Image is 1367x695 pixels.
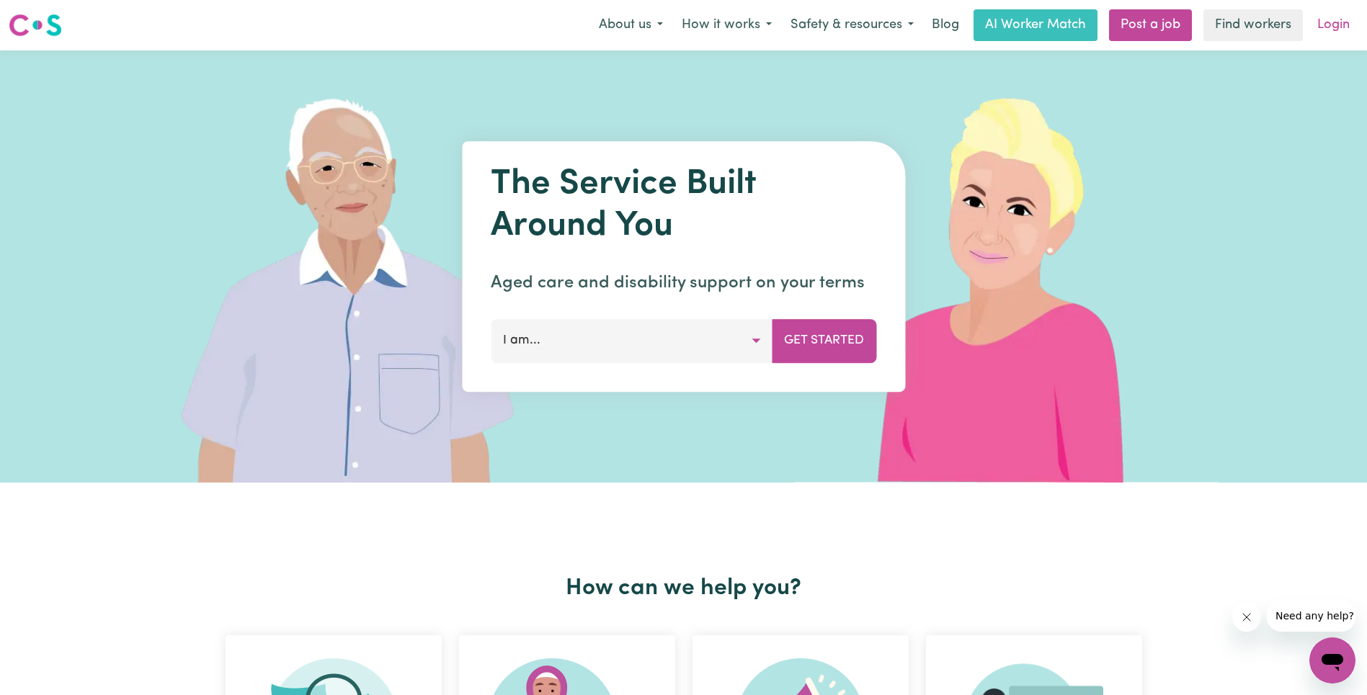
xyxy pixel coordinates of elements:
p: Aged care and disability support on your terms [491,270,876,296]
img: Careseekers logo [9,12,62,38]
button: About us [589,10,672,40]
iframe: Message from company [1267,600,1355,632]
button: Safety & resources [781,10,923,40]
h1: The Service Built Around You [491,164,876,247]
h2: How can we help you? [217,575,1151,602]
iframe: Button to launch messaging window [1309,637,1355,683]
iframe: Close message [1232,603,1261,632]
a: Careseekers logo [9,9,62,42]
button: I am... [491,319,772,362]
button: Get Started [772,319,876,362]
a: Post a job [1109,9,1192,41]
a: AI Worker Match [974,9,1097,41]
a: Find workers [1203,9,1303,41]
button: How it works [672,10,781,40]
a: Login [1309,9,1358,41]
a: Blog [923,9,968,41]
